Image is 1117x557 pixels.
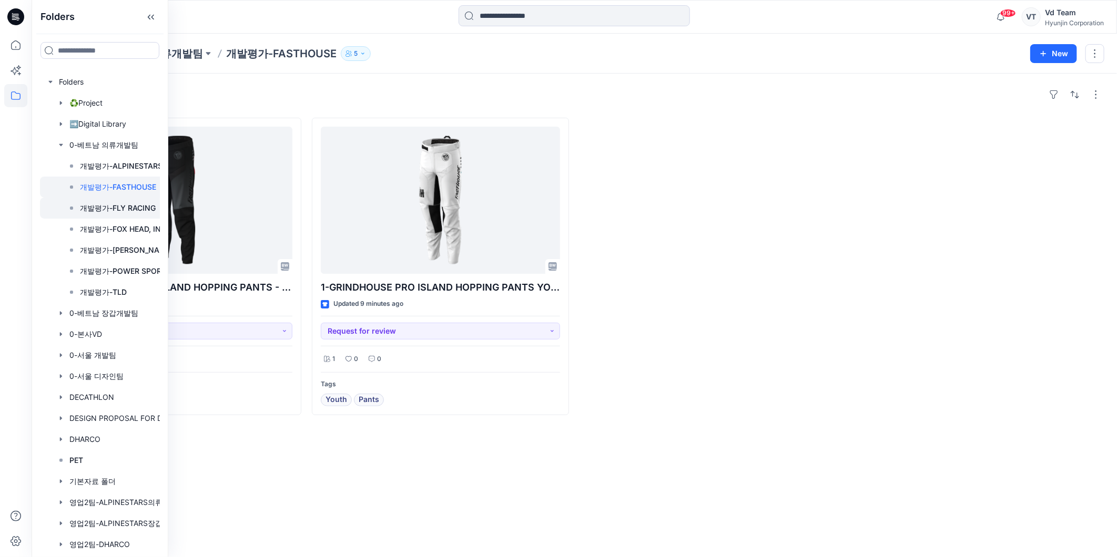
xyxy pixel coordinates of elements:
[321,127,560,274] a: 1-GRINDHOUSE PRO ISLAND HOPPING PANTS YOUTH
[341,46,371,61] button: 5
[332,354,335,365] p: 1
[1000,9,1016,17] span: 99+
[354,354,358,365] p: 0
[321,379,560,390] p: Tags
[359,394,379,406] span: Pants
[80,202,156,214] p: 개발평가-FLY RACING
[69,454,83,467] p: PET
[80,160,163,172] p: 개발평가-ALPINESTARS
[226,46,337,61] p: 개발평가-FASTHOUSE
[333,298,403,310] p: Updated 9 minutes ago
[53,379,292,390] p: Tags
[80,223,168,235] p: 개발평가-FOX HEAD, INC.
[354,48,358,59] p: 5
[53,127,292,274] a: 1-SANGUARO CARGO ISLAND HOPPING PANTS - BLACK SUB
[80,286,127,298] p: 개발평가-TLD
[80,244,173,256] p: 개발평가-[PERSON_NAME]
[1030,44,1077,63] button: New
[80,181,156,193] p: 개발평가-FASTHOUSE
[53,280,292,295] p: 1-SANGUARO CARGO ISLAND HOPPING PANTS - BLACK SUB
[1045,6,1104,19] div: Vd Team
[80,265,171,277] p: 개발평가-POWER SPORTS
[326,394,347,406] span: Youth
[321,280,560,295] p: 1-GRINDHOUSE PRO ISLAND HOPPING PANTS YOUTH
[1022,7,1041,26] div: VT
[377,354,381,365] p: 0
[1045,19,1104,27] div: Hyunjin Corporation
